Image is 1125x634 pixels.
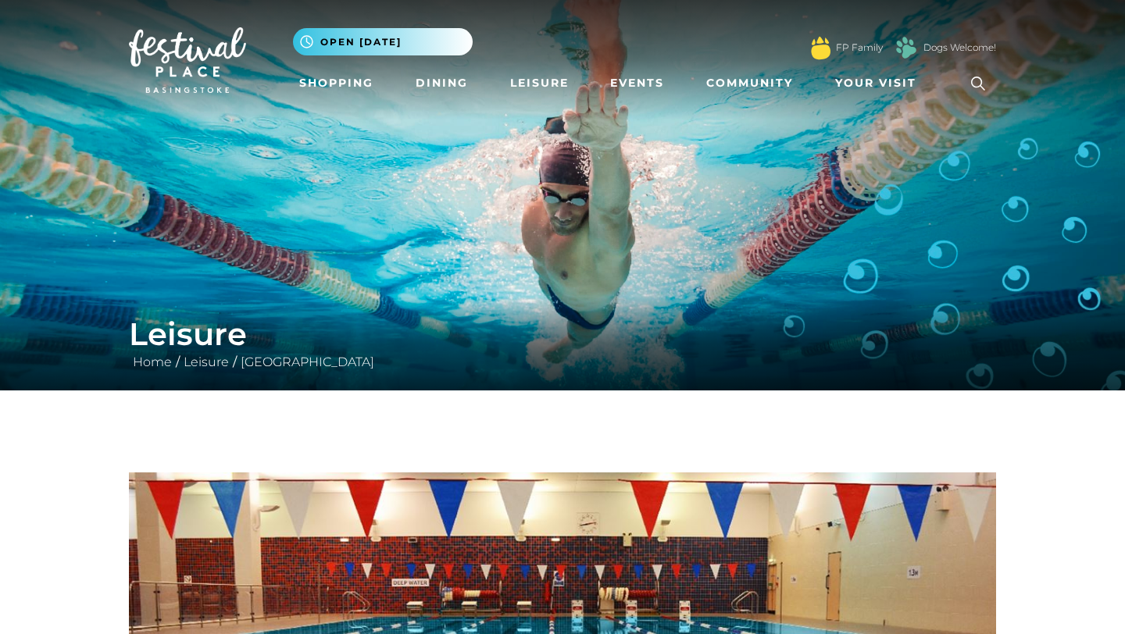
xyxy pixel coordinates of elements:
a: Your Visit [829,69,930,98]
a: Dining [409,69,474,98]
a: [GEOGRAPHIC_DATA] [237,354,378,369]
a: Dogs Welcome! [923,41,996,55]
h1: Leisure [129,315,996,353]
a: Leisure [180,354,233,369]
div: / / [117,315,1008,372]
span: Open [DATE] [320,35,402,49]
a: Leisure [504,69,575,98]
a: FP Family [836,41,883,55]
img: Festival Place Logo [129,27,246,93]
a: Community [700,69,799,98]
a: Shopping [293,69,380,98]
a: Home [129,354,176,369]
span: Your Visit [835,75,916,91]
a: Events [604,69,670,98]
button: Open [DATE] [293,28,473,55]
